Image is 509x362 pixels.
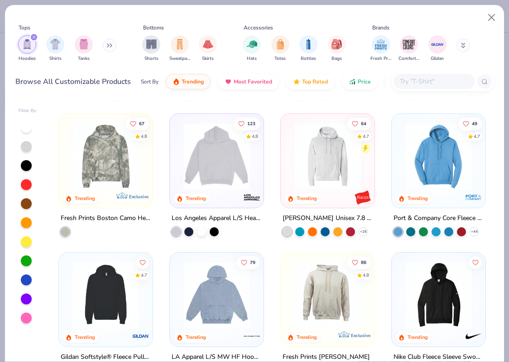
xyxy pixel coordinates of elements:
[464,327,482,345] img: Nike logo
[472,121,477,126] span: 49
[299,35,317,62] button: filter button
[401,123,476,190] img: 1593a31c-dba5-4ff5-97bf-ef7c6ca295f9
[18,35,36,62] button: filter button
[18,35,36,62] div: filter for Hoodies
[166,74,211,89] button: Trending
[169,55,190,62] span: Sweatpants
[274,55,286,62] span: Totes
[61,212,151,224] div: Fresh Prints Boston Camo Heavyweight Hoodie
[374,38,388,51] img: Fresh Prints Image
[182,78,204,85] span: Trending
[370,35,391,62] div: filter for Fresh Prints
[428,35,447,62] button: filter button
[234,117,260,130] button: Like
[347,256,371,269] button: Like
[19,108,37,114] div: Filter By
[402,38,416,51] img: Comfort Colors Image
[19,24,30,32] div: Tops
[301,55,316,62] span: Bottles
[370,55,391,62] span: Fresh Prints
[129,193,149,199] span: Exclusive
[144,55,158,62] span: Shorts
[361,260,366,264] span: 86
[79,39,89,49] img: Tanks Image
[361,121,366,126] span: 64
[244,24,273,32] div: Accessories
[179,261,254,328] img: 87e880e6-b044-41f2-bd6d-2f16fa336d36
[399,55,419,62] span: Comfort Colors
[243,327,261,345] img: LA Apparel logo
[431,38,444,51] img: Gildan Image
[303,39,313,49] img: Bottles Image
[331,55,342,62] span: Bags
[68,123,144,190] img: 28bc0d45-805b-48d6-b7de-c789025e6b70
[49,55,62,62] span: Shirts
[175,39,185,49] img: Sweatpants Image
[247,39,257,49] img: Hats Image
[290,261,365,328] img: 4cba63b0-d7b1-4498-a49e-d83b35899c19
[50,39,61,49] img: Shirts Image
[126,117,149,130] button: Like
[365,123,441,190] img: 977bff3c-1487-49cb-aa46-cbb34c04c4ec
[358,78,371,85] span: Price
[75,35,93,62] div: filter for Tanks
[351,332,370,338] span: Exclusive
[328,35,346,62] button: filter button
[46,35,64,62] button: filter button
[401,261,476,328] img: 5fb1a126-66ed-4dc4-a3fe-da0ba6c8f8c3
[293,78,300,85] img: TopRated.gif
[142,35,160,62] button: filter button
[141,272,148,279] div: 4.7
[15,76,131,87] div: Browse All Customizable Products
[286,74,335,89] button: Top Rated
[243,35,261,62] div: filter for Hats
[471,229,477,234] span: + 44
[218,74,279,89] button: Most Favorited
[283,212,373,224] div: [PERSON_NAME] Unisex 7.8 Oz. Ecosmart 50/50 Pullover Hooded Sweatshirt
[399,35,419,62] div: filter for Comfort Colors
[46,35,64,62] div: filter for Shirts
[275,39,285,49] img: Totes Image
[342,74,378,89] button: Price
[247,55,257,62] span: Hats
[137,256,149,269] button: Like
[173,78,180,85] img: trending.gif
[354,188,372,206] img: Hanes logo
[254,123,330,190] img: 7a261990-f1c3-47fe-abf2-b94cf530bb8d
[458,117,482,130] button: Like
[243,35,261,62] button: filter button
[78,55,90,62] span: Tanks
[179,123,254,190] img: 6531d6c5-84f2-4e2d-81e4-76e2114e47c4
[142,35,160,62] div: filter for Shorts
[19,55,36,62] span: Hoodies
[22,39,32,49] img: Hoodies Image
[169,35,190,62] div: filter for Sweatpants
[290,123,365,190] img: fe3aba7b-4693-4b3e-ab95-a32d4261720b
[169,35,190,62] button: filter button
[474,133,480,140] div: 4.7
[464,188,482,206] img: Port & Company logo
[250,260,255,264] span: 79
[132,327,150,345] img: Gildan logo
[431,55,444,62] span: Gildan
[483,9,500,26] button: Close
[146,39,157,49] img: Shorts Image
[271,35,289,62] div: filter for Totes
[199,35,217,62] button: filter button
[141,78,158,86] div: Sort By
[399,76,469,87] input: Try "T-Shirt"
[370,35,391,62] button: filter button
[139,121,145,126] span: 67
[469,256,482,269] button: Like
[399,35,419,62] button: filter button
[141,133,148,140] div: 4.8
[243,188,261,206] img: Los Angeles Apparel logo
[363,272,369,279] div: 4.8
[271,35,289,62] button: filter button
[199,35,217,62] div: filter for Skirts
[143,24,164,32] div: Bottoms
[236,256,260,269] button: Like
[225,78,232,85] img: most_fav.gif
[372,24,389,32] div: Brands
[360,229,366,234] span: + 26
